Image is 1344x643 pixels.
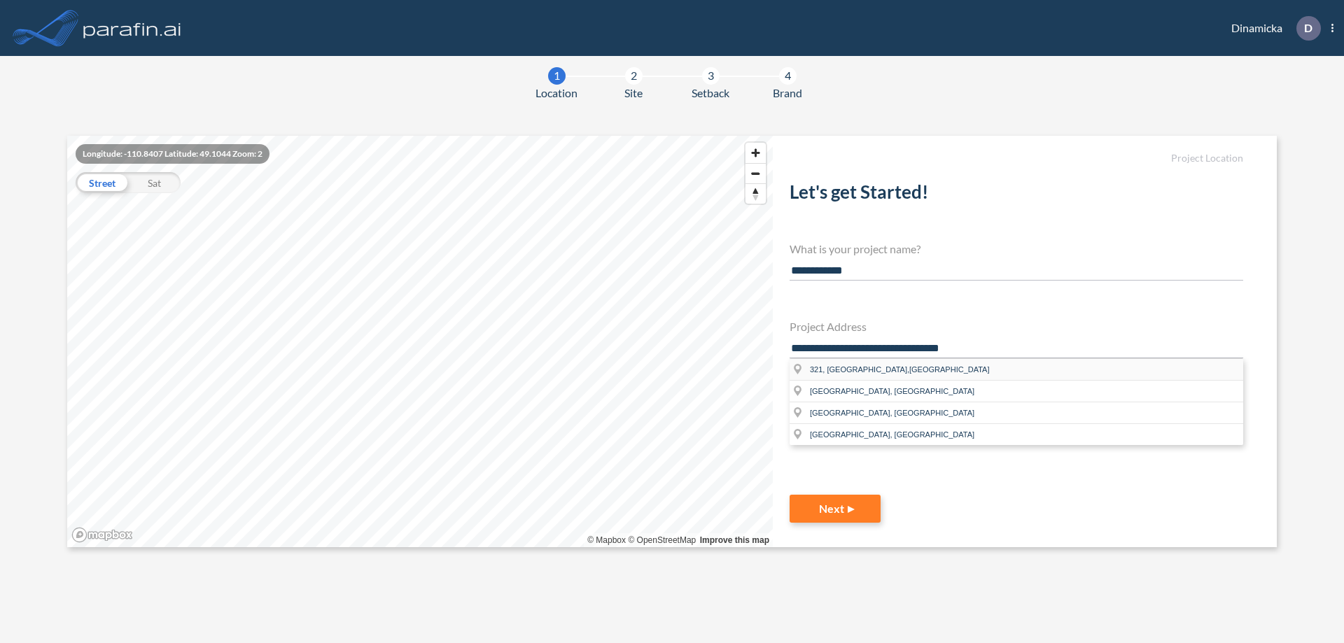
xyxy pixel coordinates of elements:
canvas: Map [67,136,773,547]
img: logo [80,14,184,42]
h2: Let's get Started! [790,181,1243,209]
a: Improve this map [700,535,769,545]
button: Zoom in [745,143,766,163]
button: Reset bearing to north [745,183,766,204]
span: 321, [GEOGRAPHIC_DATA],[GEOGRAPHIC_DATA] [810,365,990,374]
div: 4 [779,67,797,85]
span: Reset bearing to north [745,184,766,204]
button: Zoom out [745,163,766,183]
h4: What is your project name? [790,242,1243,255]
div: Sat [128,172,181,193]
span: Location [535,85,577,101]
div: Dinamicka [1210,16,1333,41]
span: [GEOGRAPHIC_DATA], [GEOGRAPHIC_DATA] [810,409,974,417]
div: 3 [702,67,720,85]
a: Mapbox homepage [71,527,133,543]
h4: Project Address [790,320,1243,333]
div: 1 [548,67,566,85]
span: Setback [692,85,729,101]
div: Longitude: -110.8407 Latitude: 49.1044 Zoom: 2 [76,144,269,164]
button: Next [790,495,881,523]
div: 2 [625,67,643,85]
span: [GEOGRAPHIC_DATA], [GEOGRAPHIC_DATA] [810,430,974,439]
p: D [1304,22,1312,34]
span: [GEOGRAPHIC_DATA], [GEOGRAPHIC_DATA] [810,387,974,395]
h5: Project Location [790,153,1243,164]
span: Zoom out [745,164,766,183]
a: Mapbox [587,535,626,545]
span: Brand [773,85,802,101]
span: Site [624,85,643,101]
div: Street [76,172,128,193]
a: OpenStreetMap [628,535,696,545]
